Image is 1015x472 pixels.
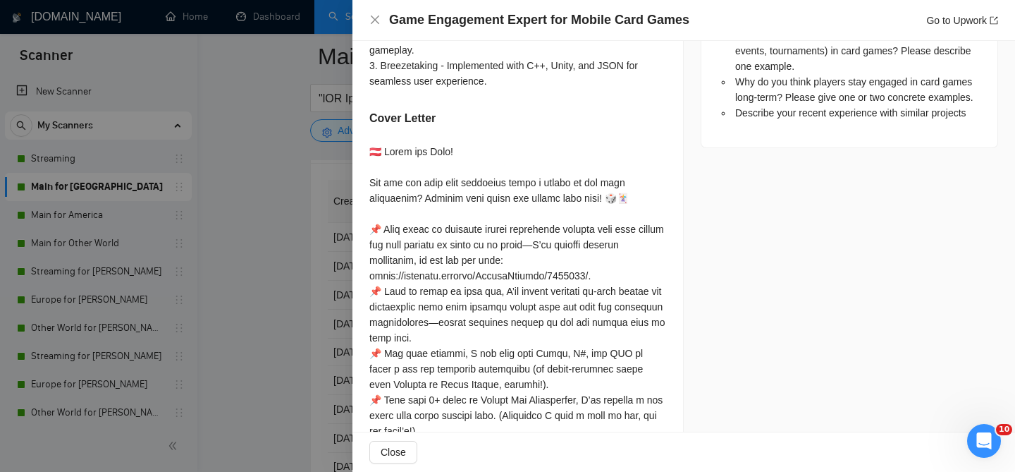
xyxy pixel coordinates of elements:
[389,11,689,29] h4: Game Engagement Expert for Mobile Card Games
[381,444,406,460] span: Close
[967,424,1001,458] iframe: Intercom live chat
[990,16,998,25] span: export
[996,424,1012,435] span: 10
[735,30,971,72] span: Have you designed or run live ops campaigns (e.g. events, tournaments) in card games? Please desc...
[735,107,966,119] span: Describe your recent experience with similar projects
[369,110,436,127] h5: Cover Letter
[369,441,417,464] button: Close
[369,14,381,25] span: close
[369,14,381,26] button: Close
[735,76,973,103] span: Why do you think players stay engaged in card games long-term? Please give one or two concrete ex...
[926,15,998,26] a: Go to Upworkexport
